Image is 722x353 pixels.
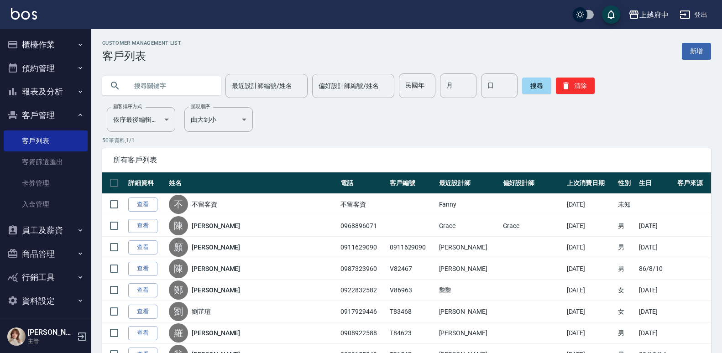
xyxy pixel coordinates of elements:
a: 新增 [682,43,711,60]
p: 主管 [28,337,74,345]
td: [DATE] [637,237,675,258]
button: 登出 [676,6,711,23]
button: 行銷工具 [4,265,88,289]
td: 0911629090 [338,237,387,258]
td: [PERSON_NAME] [437,301,501,322]
td: [PERSON_NAME] [437,237,501,258]
td: [DATE] [565,301,616,322]
td: Grace [501,215,565,237]
a: 查看 [128,305,157,319]
td: 女 [616,280,637,301]
th: 詳細資料 [126,172,167,194]
a: 客資篩選匯出 [4,151,88,172]
td: 女 [616,301,637,322]
div: 羅 [169,323,188,343]
h2: Customer Management List [102,40,181,46]
a: 卡券管理 [4,173,88,194]
td: 黎黎 [437,280,501,301]
td: [DATE] [637,301,675,322]
td: 86/8/10 [637,258,675,280]
th: 生日 [637,172,675,194]
a: 查看 [128,326,157,340]
div: 陳 [169,216,188,235]
button: 預約管理 [4,57,88,80]
button: 櫃檯作業 [4,33,88,57]
td: [DATE] [565,280,616,301]
td: 0917929446 [338,301,387,322]
button: 員工及薪資 [4,218,88,242]
img: Logo [11,8,37,20]
td: [DATE] [637,322,675,344]
th: 客戶編號 [387,172,437,194]
td: T83468 [387,301,437,322]
input: 搜尋關鍵字 [128,73,214,98]
td: 0908922588 [338,322,387,344]
h5: [PERSON_NAME] [28,328,74,337]
td: 0911629090 [387,237,437,258]
td: 男 [616,237,637,258]
td: [DATE] [565,194,616,215]
a: 客戶列表 [4,130,88,151]
th: 性別 [616,172,637,194]
td: 0987323960 [338,258,387,280]
td: 男 [616,215,637,237]
a: [PERSON_NAME] [192,221,240,230]
button: 資料設定 [4,289,88,313]
td: 0968896071 [338,215,387,237]
a: [PERSON_NAME] [192,286,240,295]
a: 入金管理 [4,194,88,215]
td: [DATE] [565,258,616,280]
td: V82467 [387,258,437,280]
td: 不留客資 [338,194,387,215]
th: 姓名 [167,172,338,194]
img: Person [7,327,26,346]
a: [PERSON_NAME] [192,328,240,337]
div: 依序最後編輯時間 [107,107,175,132]
p: 50 筆資料, 1 / 1 [102,136,711,145]
td: [DATE] [637,280,675,301]
th: 偏好設計師 [501,172,565,194]
td: [PERSON_NAME] [437,322,501,344]
th: 最近設計師 [437,172,501,194]
td: V86963 [387,280,437,301]
a: 不留客資 [192,200,217,209]
td: [DATE] [637,215,675,237]
a: 查看 [128,283,157,297]
td: 男 [616,322,637,344]
button: 報表及分析 [4,80,88,104]
td: [PERSON_NAME] [437,258,501,280]
button: save [602,5,620,24]
a: 查看 [128,197,157,212]
td: [DATE] [565,237,616,258]
a: 查看 [128,219,157,233]
button: 清除 [556,78,595,94]
td: 男 [616,258,637,280]
button: 搜尋 [522,78,551,94]
td: [DATE] [565,215,616,237]
td: Grace [437,215,501,237]
td: T84623 [387,322,437,344]
td: Fanny [437,194,501,215]
a: 查看 [128,240,157,254]
button: 商品管理 [4,242,88,266]
a: [PERSON_NAME] [192,243,240,252]
a: 查看 [128,262,157,276]
div: 劉 [169,302,188,321]
label: 呈現順序 [191,103,210,110]
div: 由大到小 [184,107,253,132]
div: 陳 [169,259,188,278]
button: 客戶管理 [4,104,88,127]
div: 上越府中 [639,9,669,21]
td: [DATE] [565,322,616,344]
div: 顏 [169,238,188,257]
h3: 客戶列表 [102,50,181,62]
div: 鄭 [169,280,188,300]
th: 電話 [338,172,387,194]
a: 劉芷瑄 [192,307,211,316]
label: 顧客排序方式 [113,103,142,110]
th: 上次消費日期 [565,172,616,194]
td: 未知 [616,194,637,215]
a: [PERSON_NAME] [192,264,240,273]
span: 所有客戶列表 [113,156,700,165]
div: 不 [169,195,188,214]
